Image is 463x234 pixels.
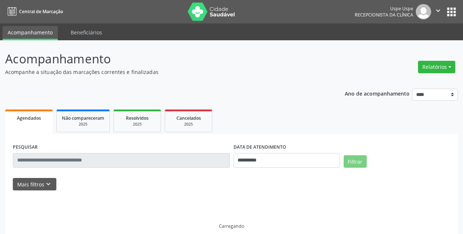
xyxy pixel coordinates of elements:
span: Central de Marcação [19,8,63,15]
p: Acompanhamento [5,50,322,68]
label: PESQUISAR [13,142,38,153]
div: 2025 [62,122,104,127]
img: img [416,4,431,19]
label: DATA DE ATENDIMENTO [234,142,286,153]
a: Central de Marcação [5,5,63,18]
span: Recepcionista da clínica [355,12,413,18]
div: Uspe Uspe [355,5,413,12]
div: Carregando [219,223,244,229]
button: Mais filtroskeyboard_arrow_down [13,178,56,191]
button:  [431,4,445,19]
i: keyboard_arrow_down [44,180,52,188]
a: Beneficiários [66,26,107,39]
button: Relatórios [418,61,455,73]
div: 2025 [170,122,207,127]
span: Não compareceram [62,115,104,121]
p: Acompanhe a situação das marcações correntes e finalizadas [5,68,322,76]
span: Cancelados [176,115,201,121]
a: Acompanhamento [3,26,58,40]
span: Agendados [17,115,41,121]
i:  [434,7,442,15]
button: apps [445,5,458,18]
span: Resolvidos [126,115,149,121]
div: 2025 [119,122,156,127]
button: Filtrar [344,155,367,168]
p: Ano de acompanhamento [345,89,410,98]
